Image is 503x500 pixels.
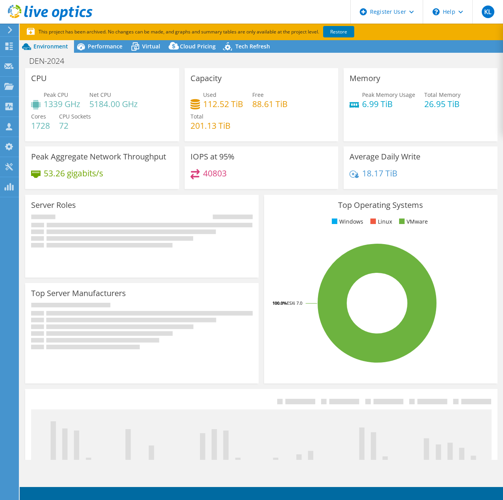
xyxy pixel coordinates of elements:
span: Peak Memory Usage [362,91,415,98]
h4: 18.17 TiB [362,169,398,178]
h4: 26.95 TiB [424,100,460,108]
span: KL [482,6,494,18]
li: Windows [330,217,363,226]
span: Cloud Pricing [180,43,216,50]
h3: Top Operating Systems [270,201,492,209]
span: Cores [31,113,46,120]
h3: CPU [31,74,47,83]
svg: \n [433,8,440,15]
span: Used [203,91,216,98]
span: Total [190,113,203,120]
h4: 112.52 TiB [203,100,243,108]
span: CPU Sockets [59,113,91,120]
h3: Memory [350,74,380,83]
span: Peak CPU [44,91,68,98]
li: Linux [368,217,392,226]
h3: Capacity [190,74,222,83]
h3: Average Daily Write [350,152,420,161]
h4: 6.99 TiB [362,100,415,108]
span: Environment [33,43,68,50]
li: VMware [397,217,428,226]
h4: 1339 GHz [44,100,80,108]
h4: 88.61 TiB [252,100,288,108]
h3: Server Roles [31,201,76,209]
h3: Top Server Manufacturers [31,289,126,298]
tspan: 100.0% [272,300,287,306]
h1: DEN-2024 [26,57,76,65]
h4: 72 [59,121,91,130]
span: Total Memory [424,91,460,98]
span: Net CPU [89,91,111,98]
p: This project has been archived. No changes can be made, and graphs and summary tables are only av... [27,28,412,36]
span: Performance [88,43,122,50]
h3: Peak Aggregate Network Throughput [31,152,166,161]
tspan: ESXi 7.0 [287,300,302,306]
h4: 1728 [31,121,50,130]
h3: IOPS at 95% [190,152,235,161]
h4: 40803 [203,169,227,178]
span: Free [252,91,264,98]
a: Restore [323,26,354,37]
span: Tech Refresh [235,43,270,50]
h4: 53.26 gigabits/s [44,169,103,178]
h4: 5184.00 GHz [89,100,138,108]
span: Virtual [142,43,160,50]
h4: 201.13 TiB [190,121,231,130]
